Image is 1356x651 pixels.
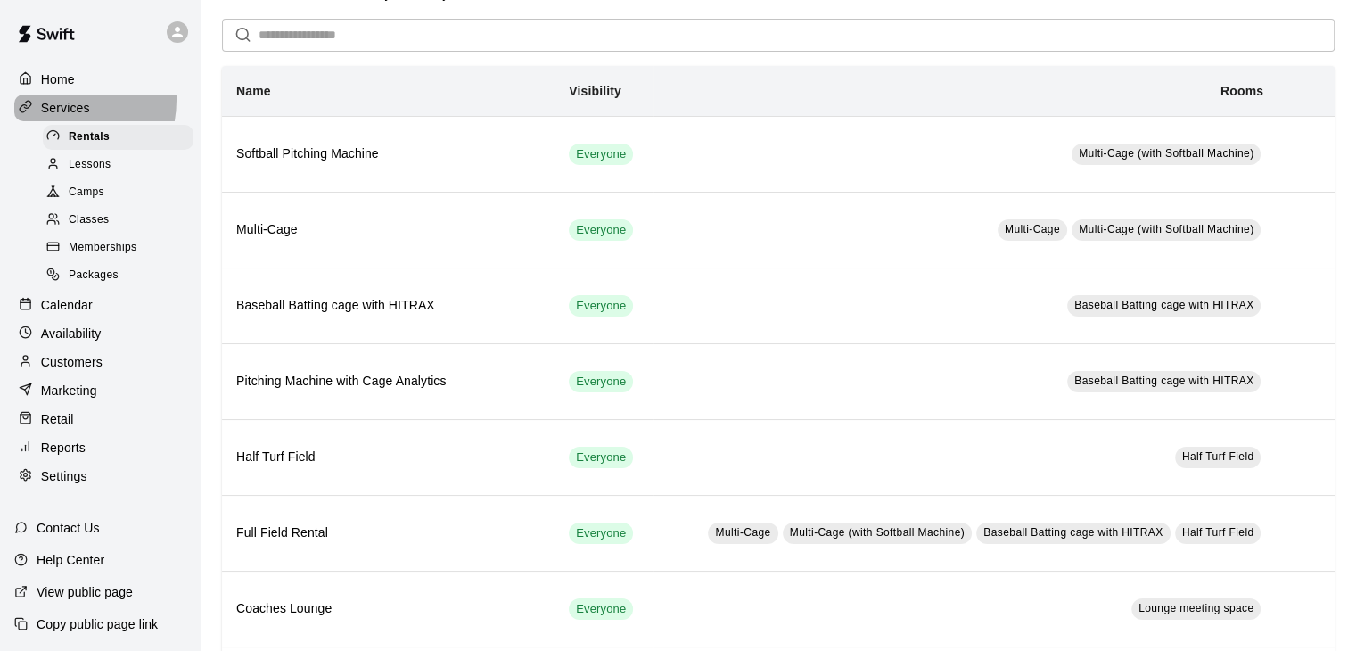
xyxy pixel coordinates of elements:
[43,208,193,233] div: Classes
[715,526,770,539] span: Multi-Cage
[41,296,93,314] p: Calendar
[41,467,87,485] p: Settings
[236,599,540,619] h6: Coaches Lounge
[1138,602,1253,614] span: Lounge meeting space
[37,583,133,601] p: View public page
[1005,223,1060,235] span: Multi-Cage
[37,519,100,537] p: Contact Us
[41,353,103,371] p: Customers
[569,525,633,542] span: Everyone
[41,70,75,88] p: Home
[236,144,540,164] h6: Softball Pitching Machine
[236,296,540,316] h6: Baseball Batting cage with HITRAX
[983,526,1163,539] span: Baseball Batting cage with HITRAX
[569,84,621,98] b: Visibility
[43,235,201,262] a: Memberships
[569,449,633,466] span: Everyone
[569,295,633,317] div: This service is visible to all of your customers
[43,151,201,178] a: Lessons
[41,325,102,342] p: Availability
[43,152,193,177] div: Lessons
[69,128,110,146] span: Rentals
[41,382,97,400] p: Marketing
[569,298,633,315] span: Everyone
[43,262,201,290] a: Packages
[569,371,633,392] div: This service is visible to all of your customers
[569,144,633,165] div: This service is visible to all of your customers
[569,219,633,241] div: This service is visible to all of your customers
[1074,375,1253,387] span: Baseball Batting cage with HITRAX
[41,410,74,428] p: Retail
[1079,223,1253,235] span: Multi-Cage (with Softball Machine)
[569,601,633,618] span: Everyone
[569,598,633,620] div: This service is visible to all of your customers
[1074,299,1253,311] span: Baseball Batting cage with HITRAX
[14,434,186,461] a: Reports
[43,207,201,235] a: Classes
[69,211,109,229] span: Classes
[37,551,104,569] p: Help Center
[14,320,186,347] a: Availability
[14,406,186,433] a: Retail
[41,99,90,117] p: Services
[1182,450,1254,463] span: Half Turf Field
[790,526,965,539] span: Multi-Cage (with Softball Machine)
[14,66,186,93] a: Home
[69,267,119,284] span: Packages
[236,372,540,391] h6: Pitching Machine with Cage Analytics
[1079,147,1253,160] span: Multi-Cage (with Softball Machine)
[69,239,136,257] span: Memberships
[236,84,271,98] b: Name
[43,235,193,260] div: Memberships
[1182,526,1254,539] span: Half Turf Field
[569,374,633,391] span: Everyone
[41,439,86,457] p: Reports
[43,263,193,288] div: Packages
[14,95,186,121] a: Services
[43,123,201,151] a: Rentals
[14,349,186,375] a: Customers
[43,125,193,150] div: Rentals
[69,184,104,202] span: Camps
[236,220,540,240] h6: Multi-Cage
[43,180,193,205] div: Camps
[43,179,201,207] a: Camps
[14,377,186,404] a: Marketing
[569,146,633,163] span: Everyone
[236,448,540,467] h6: Half Turf Field
[14,292,186,318] a: Calendar
[1220,84,1263,98] b: Rooms
[236,523,540,543] h6: Full Field Rental
[69,156,111,174] span: Lessons
[14,463,186,490] a: Settings
[569,222,633,239] span: Everyone
[37,615,158,633] p: Copy public page link
[569,447,633,468] div: This service is visible to all of your customers
[569,523,633,544] div: This service is visible to all of your customers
